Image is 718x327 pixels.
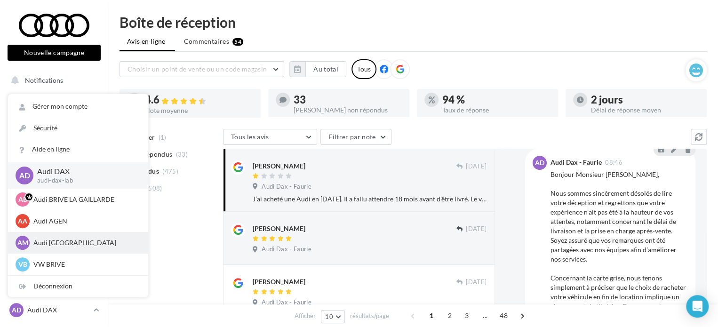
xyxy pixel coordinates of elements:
[442,308,457,323] span: 2
[33,260,137,269] p: VW BRIVE
[37,176,133,185] p: audi-dax-lab
[605,160,622,166] span: 08:46
[289,61,346,77] button: Au total
[262,245,311,254] span: Audi Dax - Faurie
[466,225,487,233] span: [DATE]
[321,310,345,323] button: 10
[6,117,103,137] a: Boîte de réception54
[305,61,346,77] button: Au total
[37,166,133,177] p: Audi DAX
[25,76,63,84] span: Notifications
[350,311,389,320] span: résultats/page
[12,305,21,315] span: AD
[6,94,103,114] a: Opérations
[320,129,391,145] button: Filtrer par note
[33,195,137,204] p: Audi BRIVE LA GAILLARDE
[6,212,103,239] a: PLV et print personnalisable
[466,278,487,287] span: [DATE]
[262,183,311,191] span: Audi Dax - Faurie
[146,184,162,192] span: (508)
[591,107,699,113] div: Délai de réponse moyen
[459,308,474,323] span: 3
[253,224,305,233] div: [PERSON_NAME]
[8,276,148,297] div: Déconnexion
[145,107,253,114] div: Note moyenne
[18,260,27,269] span: VB
[19,170,30,181] span: AD
[120,15,707,29] div: Boîte de réception
[6,188,103,208] a: Médiathèque
[295,311,316,320] span: Afficher
[231,133,269,141] span: Tous les avis
[8,301,101,319] a: AD Audi DAX
[128,65,267,73] span: Choisir un point de vente ou un code magasin
[496,308,511,323] span: 48
[325,313,333,320] span: 10
[253,277,305,287] div: [PERSON_NAME]
[591,95,699,105] div: 2 jours
[145,95,253,105] div: 4.6
[535,158,544,167] span: AD
[33,216,137,226] p: Audi AGEN
[262,298,311,307] span: Audi Dax - Faurie
[33,238,137,247] p: Audi [GEOGRAPHIC_DATA]
[8,139,148,160] a: Aide en ligne
[223,129,317,145] button: Tous les avis
[6,142,103,161] a: Visibilité en ligne
[6,71,99,90] button: Notifications
[253,161,305,171] div: [PERSON_NAME]
[442,107,550,113] div: Taux de réponse
[478,308,493,323] span: ...
[442,95,550,105] div: 94 %
[8,45,101,61] button: Nouvelle campagne
[294,95,402,105] div: 33
[424,308,439,323] span: 1
[466,162,487,171] span: [DATE]
[27,305,90,315] p: Audi DAX
[17,238,28,247] span: AM
[6,165,103,185] a: Campagnes
[159,134,167,141] span: (1)
[253,194,487,204] div: J’ai acheté une Audi en [DATE]. Il a fallu attendre 18 mois avant d’être livré. Le véhicule est t...
[232,38,243,46] div: 54
[18,195,27,204] span: AB
[351,59,376,79] div: Tous
[18,216,27,226] span: AA
[686,295,709,318] div: Open Intercom Messenger
[294,107,402,113] div: [PERSON_NAME] non répondus
[8,118,148,139] a: Sécurité
[176,151,188,158] span: (33)
[550,159,602,166] div: Audi Dax - Faurie
[128,150,172,159] span: Non répondus
[120,61,284,77] button: Choisir un point de vente ou un code magasin
[184,37,229,46] span: Commentaires
[8,96,148,117] a: Gérer mon compte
